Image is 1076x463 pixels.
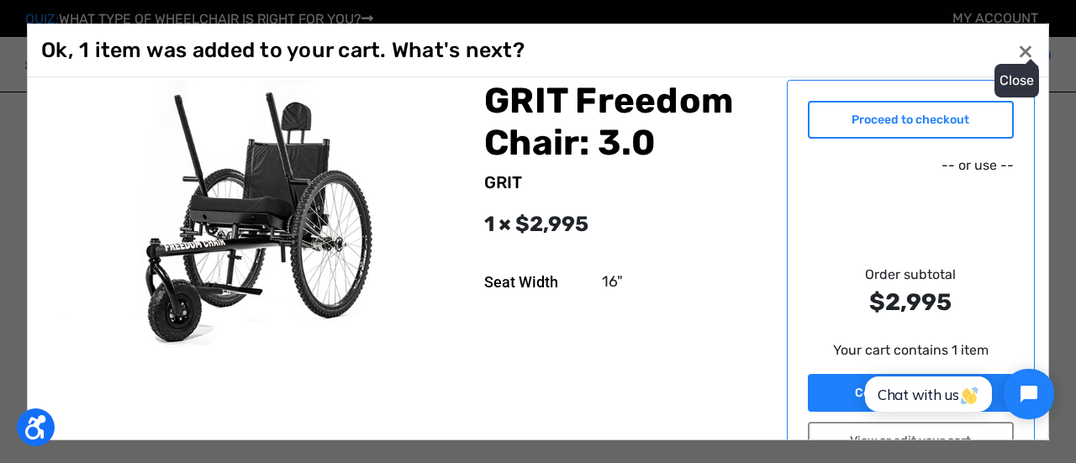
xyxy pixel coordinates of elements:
[484,271,590,293] dt: Seat Width
[602,271,623,293] dd: 16"
[484,170,766,195] div: GRIT
[484,208,766,240] div: 1 × $2,995
[61,80,464,349] img: GRIT Freedom Chair: 3.0
[808,340,1015,360] p: Your cart contains 1 item
[484,80,766,165] h2: GRIT Freedom Chair: 3.0
[1018,34,1033,66] span: ×
[808,374,1015,412] a: Continue Shopping
[808,101,1015,139] a: Proceed to checkout
[847,355,1068,434] iframe: Tidio Chat
[808,182,1015,216] iframe: PayPal-paypal
[41,38,525,63] h1: Ok, 1 item was added to your cart. What's next?
[808,265,1015,320] div: Order subtotal
[808,285,1015,320] strong: $2,995
[808,155,1015,176] p: -- or use --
